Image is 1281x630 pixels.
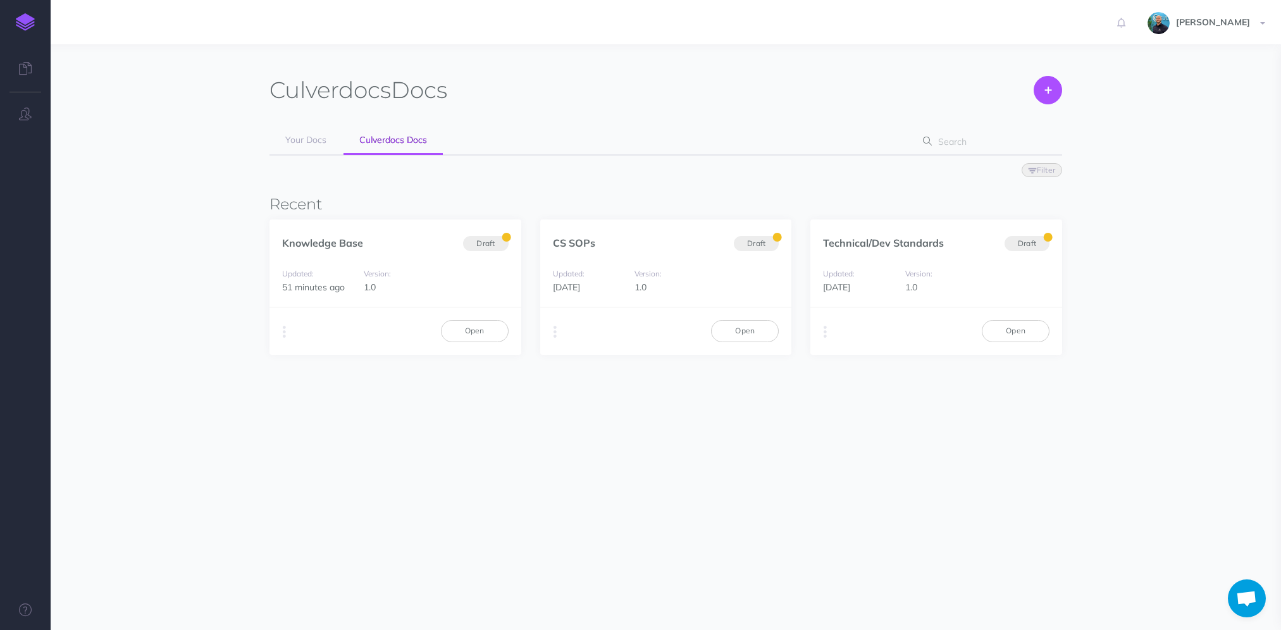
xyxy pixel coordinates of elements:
[553,281,580,293] span: [DATE]
[16,13,35,31] img: logo-mark.svg
[283,323,286,341] i: More actions
[824,323,827,341] i: More actions
[359,134,427,145] span: Culverdocs Docs
[1148,12,1170,34] img: 925838e575eb33ea1a1ca055db7b09b0.jpg
[282,269,314,278] small: Updated:
[269,127,342,154] a: Your Docs
[269,76,391,104] span: Culverdocs
[364,269,391,278] small: Version:
[634,269,662,278] small: Version:
[553,237,595,249] a: CS SOPs
[441,320,509,342] a: Open
[905,281,917,293] span: 1.0
[934,130,1043,153] input: Search
[553,269,585,278] small: Updated:
[711,320,779,342] a: Open
[823,269,855,278] small: Updated:
[364,281,376,293] span: 1.0
[982,320,1049,342] a: Open
[282,237,363,249] a: Knowledge Base
[634,281,647,293] span: 1.0
[823,281,850,293] span: [DATE]
[282,281,345,293] span: 51 minutes ago
[343,127,443,155] a: Culverdocs Docs
[1022,163,1062,177] button: Filter
[905,269,932,278] small: Version:
[285,134,326,145] span: Your Docs
[554,323,557,341] i: More actions
[823,237,944,249] a: Technical/Dev Standards
[269,76,447,104] h1: Docs
[269,196,1062,213] h3: Recent
[1228,579,1266,617] div: Open chat
[1170,16,1256,28] span: [PERSON_NAME]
